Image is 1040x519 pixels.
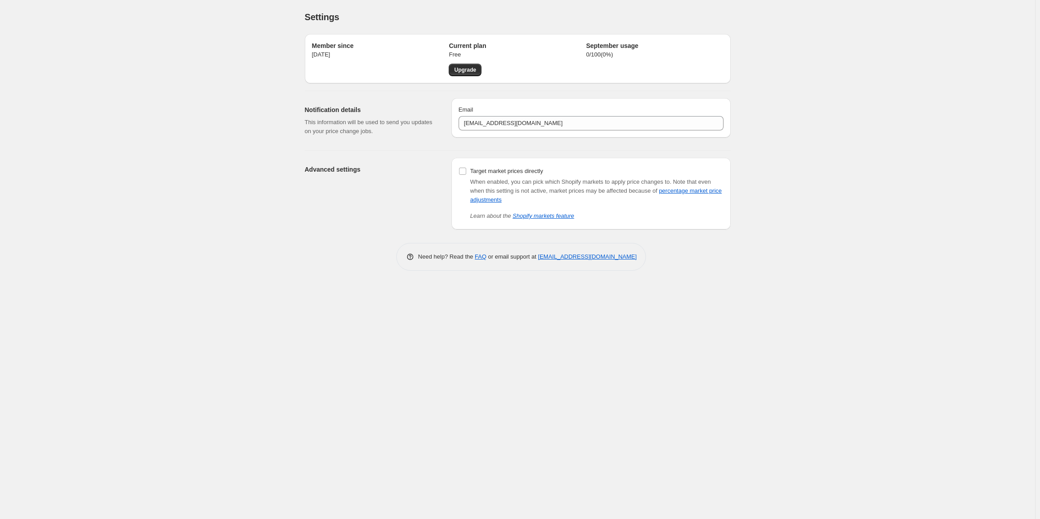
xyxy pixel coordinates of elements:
i: Learn about the [470,212,574,219]
a: Upgrade [449,64,481,76]
h2: Member since [312,41,449,50]
a: FAQ [475,253,486,260]
a: Shopify markets feature [513,212,574,219]
p: [DATE] [312,50,449,59]
h2: Notification details [305,105,437,114]
h2: September usage [586,41,723,50]
span: or email support at [486,253,538,260]
h2: Advanced settings [305,165,437,174]
p: 0 / 100 ( 0 %) [586,50,723,59]
span: When enabled, you can pick which Shopify markets to apply price changes to. [470,178,672,185]
span: Note that even when this setting is not active, market prices may be affected because of [470,178,722,203]
span: Email [459,106,473,113]
span: Target market prices directly [470,168,543,174]
a: [EMAIL_ADDRESS][DOMAIN_NAME] [538,253,637,260]
span: Settings [305,12,339,22]
span: Upgrade [454,66,476,74]
h2: Current plan [449,41,586,50]
span: Need help? Read the [418,253,475,260]
p: Free [449,50,586,59]
p: This information will be used to send you updates on your price change jobs. [305,118,437,136]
